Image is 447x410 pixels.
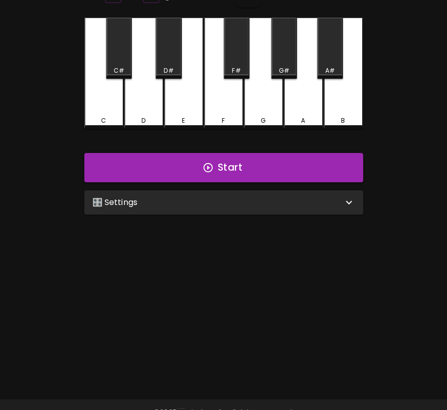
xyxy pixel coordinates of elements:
[182,116,185,125] div: E
[84,153,363,182] button: Start
[301,116,305,125] div: A
[279,66,289,75] div: G#
[84,190,363,215] div: 🎛️ Settings
[114,66,124,75] div: C#
[101,116,106,125] div: C
[261,116,266,125] div: G
[141,116,145,125] div: D
[232,66,240,75] div: F#
[92,196,138,209] p: 🎛️ Settings
[325,66,335,75] div: A#
[341,116,345,125] div: B
[222,116,225,125] div: F
[164,66,173,75] div: D#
